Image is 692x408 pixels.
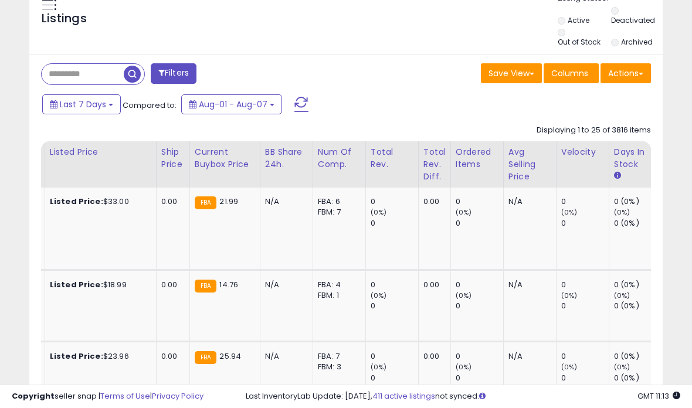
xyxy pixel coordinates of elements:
button: Actions [601,63,651,83]
small: (0%) [371,362,387,372]
span: Columns [551,67,588,79]
div: Total Rev. [371,146,413,171]
div: 0 [371,301,418,311]
button: Aug-01 - Aug-07 [181,94,282,114]
small: (0%) [456,362,472,372]
span: 21.99 [219,196,238,207]
label: Deactivated [611,15,655,25]
small: (0%) [561,291,578,300]
div: Current Buybox Price [195,146,255,171]
small: (0%) [614,208,630,217]
div: FBA: 6 [318,196,357,207]
div: FBA: 7 [318,351,357,362]
div: N/A [508,351,547,362]
div: FBM: 7 [318,207,357,217]
div: FBM: 1 [318,290,357,301]
button: Save View [481,63,542,83]
small: (0%) [371,291,387,300]
small: (0%) [614,362,630,372]
h5: Listings [42,11,87,27]
div: 0 [371,280,418,290]
small: FBA [195,196,216,209]
a: Privacy Policy [152,390,203,402]
div: 0.00 [423,280,442,290]
div: 0 [561,351,609,362]
div: FBM: 3 [318,362,357,372]
div: 0 [561,373,609,383]
div: Num of Comp. [318,146,361,171]
b: Listed Price: [50,279,103,290]
div: 0 [456,351,503,362]
span: 2025-08-15 11:13 GMT [637,390,680,402]
div: Listed Price [50,146,151,158]
div: Avg Selling Price [508,146,551,183]
div: 0 (0%) [614,218,662,229]
div: 0 [456,301,503,311]
div: 0 [371,196,418,207]
a: Terms of Use [100,390,150,402]
div: 0 [371,373,418,383]
div: 0.00 [161,196,181,207]
small: (0%) [371,208,387,217]
div: Last InventoryLab Update: [DATE], not synced. [246,391,680,402]
div: 0 (0%) [614,280,662,290]
div: 0.00 [423,196,442,207]
div: 0 [456,218,503,229]
button: Columns [544,63,599,83]
div: 0.00 [423,351,442,362]
div: 0 (0%) [614,351,662,362]
label: Archived [621,37,653,47]
small: (0%) [456,291,472,300]
small: (0%) [561,208,578,217]
a: 411 active listings [372,390,435,402]
small: FBA [195,351,216,364]
strong: Copyright [12,390,55,402]
div: Velocity [561,146,604,158]
div: BB Share 24h. [265,146,308,171]
small: (0%) [456,208,472,217]
small: Days In Stock. [614,171,621,181]
small: (0%) [561,362,578,372]
div: FBA: 4 [318,280,357,290]
div: N/A [265,351,304,362]
span: 25.94 [219,351,241,362]
div: N/A [508,196,547,207]
div: N/A [508,280,547,290]
div: 0 (0%) [614,301,662,311]
small: (0%) [614,291,630,300]
button: Filters [151,63,196,84]
div: $23.96 [50,351,147,362]
div: $33.00 [50,196,147,207]
span: Aug-01 - Aug-07 [199,98,267,110]
div: 0 [456,373,503,383]
label: Out of Stock [558,37,601,47]
div: 0 [561,196,609,207]
span: Last 7 Days [60,98,106,110]
div: 0 [456,280,503,290]
div: 0 [561,301,609,311]
div: 0 [456,196,503,207]
div: Ordered Items [456,146,498,171]
div: 0.00 [161,351,181,362]
div: 0 (0%) [614,373,662,383]
div: 0 [561,280,609,290]
span: Compared to: [123,100,177,111]
div: Days In Stock [614,146,657,171]
div: 0 [561,218,609,229]
div: Total Rev. Diff. [423,146,446,183]
div: $18.99 [50,280,147,290]
small: FBA [195,280,216,293]
span: 14.76 [219,279,238,290]
div: Ship Price [161,146,185,171]
div: Displaying 1 to 25 of 3816 items [537,125,651,136]
div: 0 (0%) [614,196,662,207]
button: Last 7 Days [42,94,121,114]
div: seller snap | | [12,391,203,402]
b: Listed Price: [50,196,103,207]
div: 0.00 [161,280,181,290]
label: Active [568,15,589,25]
div: N/A [265,280,304,290]
div: 0 [371,218,418,229]
div: 0 [371,351,418,362]
b: Listed Price: [50,351,103,362]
